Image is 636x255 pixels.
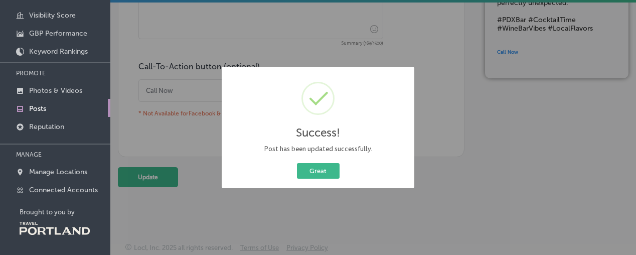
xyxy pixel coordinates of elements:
div: Post has been updated successfully. [229,144,407,154]
p: Manage Locations [29,168,87,176]
p: Brought to you by [20,208,110,216]
p: Reputation [29,122,64,131]
p: Connected Accounts [29,186,98,194]
h2: Success! [296,126,340,140]
p: GBP Performance [29,29,87,38]
p: Posts [29,104,46,113]
p: Photos & Videos [29,86,82,95]
button: Great [297,163,340,179]
p: Keyword Rankings [29,47,88,56]
p: Visibility Score [29,11,76,20]
img: Travel Portland [20,222,90,235]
